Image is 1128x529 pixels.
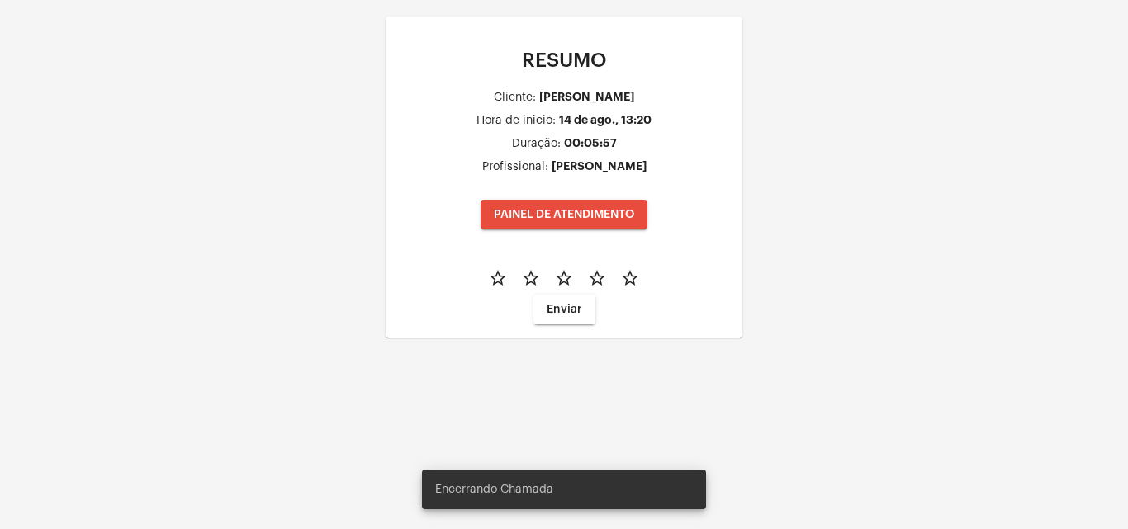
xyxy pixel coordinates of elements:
[539,91,634,103] div: [PERSON_NAME]
[620,268,640,288] mat-icon: star_border
[494,209,634,220] span: PAINEL DE ATENDIMENTO
[512,138,561,150] div: Duração:
[552,160,647,172] div: [PERSON_NAME]
[554,268,574,288] mat-icon: star_border
[564,137,617,149] div: 00:05:57
[435,481,553,498] span: Encerrando Chamada
[559,114,652,126] div: 14 de ago., 13:20
[547,304,582,315] span: Enviar
[476,115,556,127] div: Hora de inicio:
[494,92,536,104] div: Cliente:
[481,200,647,229] button: PAINEL DE ATENDIMENTO
[488,268,508,288] mat-icon: star_border
[587,268,607,288] mat-icon: star_border
[399,50,729,71] p: RESUMO
[482,161,548,173] div: Profissional:
[533,295,595,324] button: Enviar
[521,268,541,288] mat-icon: star_border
